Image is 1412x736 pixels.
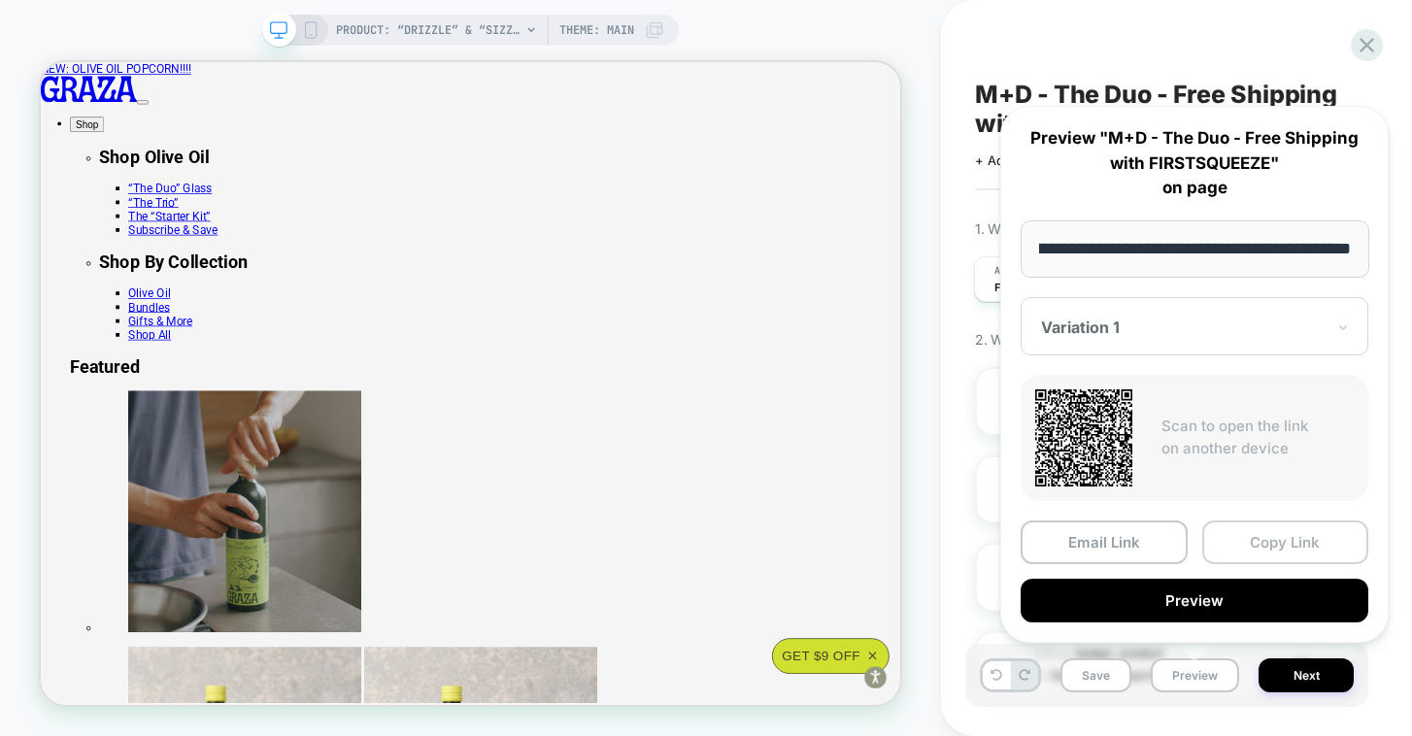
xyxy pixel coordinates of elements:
span: + Add more info [975,152,1072,168]
a: Subscribe & Save [117,215,236,233]
button: Preview [1151,658,1239,692]
span: M+D - The Duo - Free Shipping with FIRSTSQUEEZE [975,80,1359,138]
a: “The Duo” Glass [117,159,228,178]
a: “The Trio” [117,178,184,196]
span: 2. Which changes the experience contains? [975,331,1228,348]
h2: Featured [39,392,1147,419]
button: Shop [39,73,84,93]
button: Copy Link [1202,520,1369,564]
a: Gifts & More [117,336,202,354]
button: Toggle Navigation Menu [128,50,144,56]
button: Email Link [1021,520,1188,564]
button: Save [1060,658,1131,692]
a: The “Starter Kit” [117,196,226,215]
span: Theme: MAIN [559,15,634,46]
span: 1. What audience and where will the experience run? [975,220,1279,237]
button: Next [1259,658,1354,692]
p: Scan to open the link on another device [1161,416,1354,459]
h2: Shop By Collection [78,252,1147,280]
p: Preview "M+D - The Duo - Free Shipping with FIRSTSQUEEZE" on page [1021,126,1368,201]
button: Preview [1021,579,1368,622]
a: Olive Oil [117,299,173,318]
a: Bundles [117,318,172,336]
span: PRODUCT: “Drizzle” & “Sizzle” Glass [duo] [336,15,521,46]
h2: Shop Olive Oil [78,113,1147,140]
a: Shop All [117,354,174,373]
